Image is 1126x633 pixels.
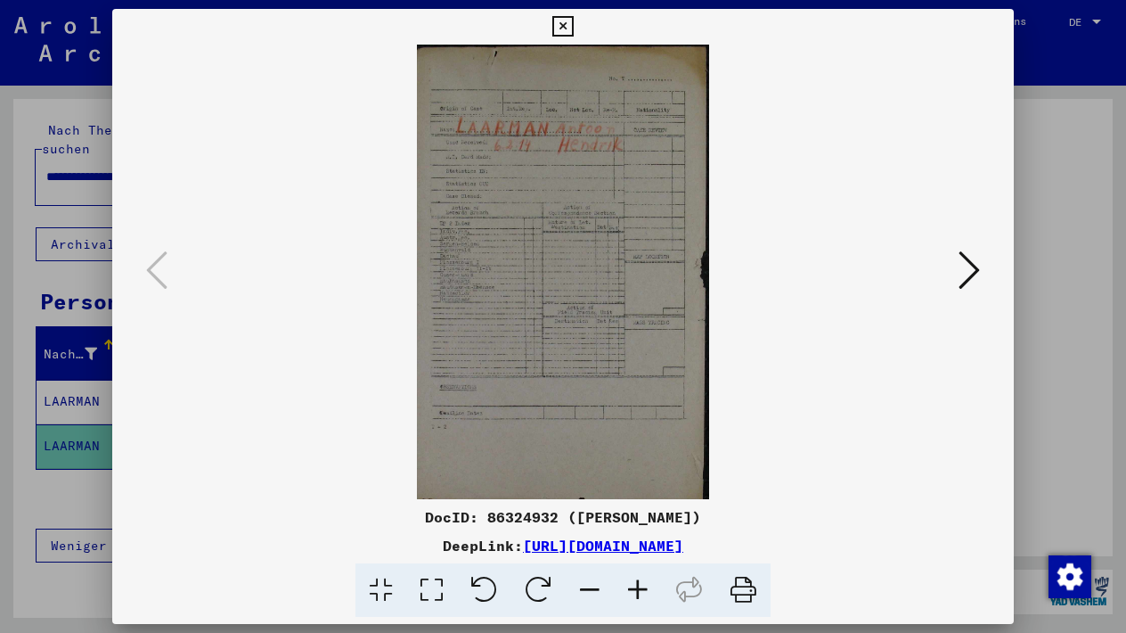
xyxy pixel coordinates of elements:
[173,45,952,499] img: 001.jpg
[1048,555,1091,598] img: Zustimmung ändern
[112,535,1013,556] div: DeepLink:
[523,537,683,555] a: [URL][DOMAIN_NAME]
[1048,555,1090,597] div: Zustimmung ändern
[112,506,1013,528] div: DocID: 86324932 ([PERSON_NAME])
